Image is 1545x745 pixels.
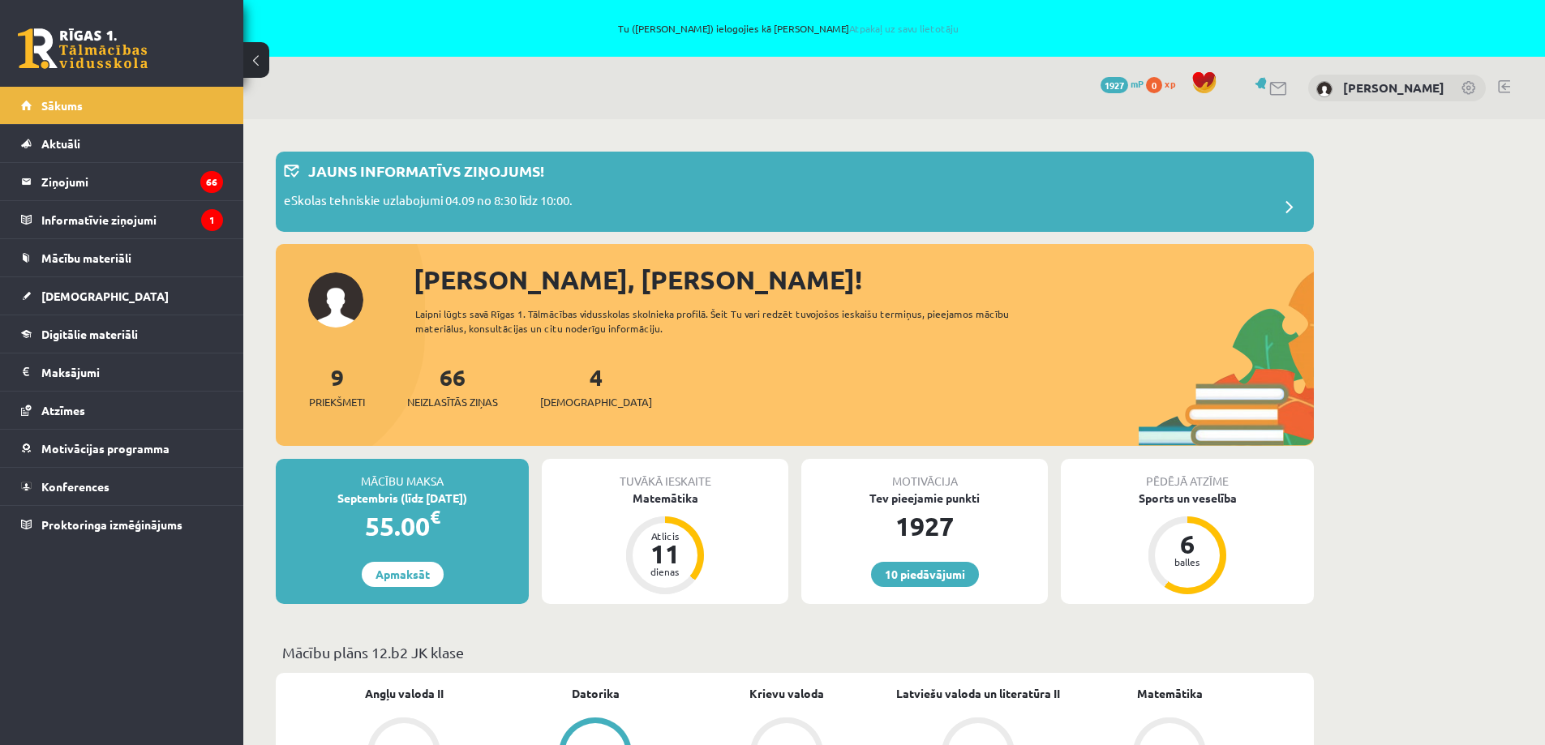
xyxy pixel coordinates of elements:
span: mP [1131,77,1144,90]
div: Laipni lūgts savā Rīgas 1. Tālmācības vidusskolas skolnieka profilā. Šeit Tu vari redzēt tuvojošo... [415,306,1038,336]
a: 10 piedāvājumi [871,562,979,587]
a: 9Priekšmeti [309,362,365,410]
a: Rīgas 1. Tālmācības vidusskola [18,28,148,69]
div: dienas [641,567,689,576]
a: 1927 mP [1101,77,1144,90]
a: Krievu valoda [749,685,824,702]
span: 0 [1146,77,1162,93]
legend: Ziņojumi [41,163,223,200]
div: Motivācija [801,459,1048,490]
span: 1927 [1101,77,1128,93]
a: Latviešu valoda un literatūra II [896,685,1060,702]
a: Proktoringa izmēģinājums [21,506,223,543]
a: Matemātika Atlicis 11 dienas [542,490,788,597]
a: Jauns informatīvs ziņojums! eSkolas tehniskie uzlabojumi 04.09 no 8:30 līdz 10:00. [284,160,1306,224]
span: Proktoringa izmēģinājums [41,517,182,532]
span: Tu ([PERSON_NAME]) ielogojies kā [PERSON_NAME] [187,24,1391,33]
div: Pēdējā atzīme [1061,459,1314,490]
a: Sākums [21,87,223,124]
div: [PERSON_NAME], [PERSON_NAME]! [414,260,1314,299]
a: Mācību materiāli [21,239,223,276]
div: 11 [641,541,689,567]
a: 66Neizlasītās ziņas [407,362,498,410]
div: balles [1163,557,1212,567]
a: Atpakaļ uz savu lietotāju [849,22,959,35]
a: Apmaksāt [362,562,444,587]
span: Mācību materiāli [41,250,131,265]
a: Datorika [572,685,620,702]
a: 0 xp [1146,77,1183,90]
div: Matemātika [542,490,788,507]
a: Digitālie materiāli [21,315,223,353]
p: eSkolas tehniskie uzlabojumi 04.09 no 8:30 līdz 10:00. [284,191,573,214]
a: Maksājumi [21,353,223,391]
p: Jauns informatīvs ziņojums! [308,160,544,182]
span: Neizlasītās ziņas [407,394,498,410]
legend: Maksājumi [41,353,223,391]
div: 6 [1163,531,1212,557]
div: 55.00 [276,507,529,546]
span: [DEMOGRAPHIC_DATA] [540,394,652,410]
span: Konferences [41,479,109,494]
span: Aktuāli [41,136,80,151]
a: 4[DEMOGRAPHIC_DATA] [540,362,652,410]
i: 66 [200,171,223,193]
a: [PERSON_NAME] [1343,79,1444,96]
a: Konferences [21,468,223,505]
a: Informatīvie ziņojumi1 [21,201,223,238]
a: Ziņojumi66 [21,163,223,200]
legend: Informatīvie ziņojumi [41,201,223,238]
a: Atzīmes [21,392,223,429]
span: Priekšmeti [309,394,365,410]
span: [DEMOGRAPHIC_DATA] [41,289,169,303]
a: Matemātika [1137,685,1203,702]
a: Motivācijas programma [21,430,223,467]
span: Sākums [41,98,83,113]
a: Aktuāli [21,125,223,162]
a: Sports un veselība 6 balles [1061,490,1314,597]
p: Mācību plāns 12.b2 JK klase [282,641,1307,663]
span: Digitālie materiāli [41,327,138,341]
div: Septembris (līdz [DATE]) [276,490,529,507]
img: Tīna Elizabete Klipa [1316,81,1333,97]
span: Atzīmes [41,403,85,417]
i: 1 [201,209,223,231]
span: € [430,505,440,529]
span: xp [1165,77,1175,90]
div: Tev pieejamie punkti [801,490,1048,507]
div: Atlicis [641,531,689,541]
a: Angļu valoda II [365,685,444,702]
div: Tuvākā ieskaite [542,459,788,490]
span: Motivācijas programma [41,441,170,456]
div: 1927 [801,507,1048,546]
div: Sports un veselība [1061,490,1314,507]
div: Mācību maksa [276,459,529,490]
a: [DEMOGRAPHIC_DATA] [21,277,223,315]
